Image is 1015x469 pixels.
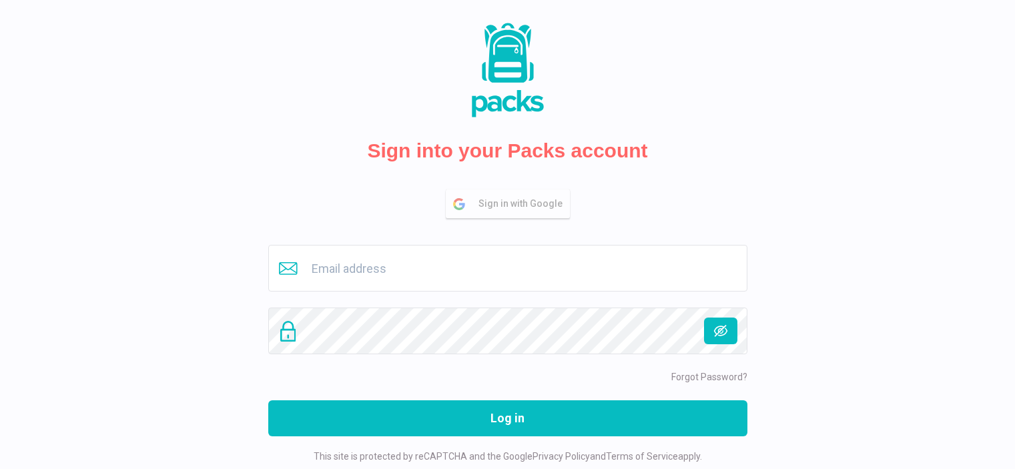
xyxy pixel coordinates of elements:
[268,245,747,292] input: Email address
[314,450,702,464] p: This site is protected by reCAPTCHA and the Google and apply.
[268,400,747,436] button: Log in
[446,189,570,218] button: Sign in with Google
[671,372,747,382] a: Forgot Password?
[367,139,647,163] h2: Sign into your Packs account
[441,20,575,120] img: Packs Logo
[533,451,590,462] a: Privacy Policy
[606,451,678,462] a: Terms of Service
[478,190,569,217] span: Sign in with Google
